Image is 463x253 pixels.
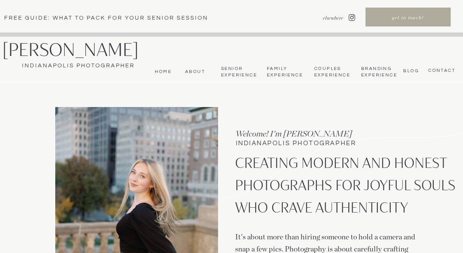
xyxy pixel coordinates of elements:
[304,15,343,22] nav: elsewhere
[236,140,390,149] h1: INDIANAPOLIS PHOTOGRAPHER
[361,66,396,78] nav: Branding Experience
[235,152,458,226] p: CREATING MODERN AND HONEST PHOTOGRAPHS FOR JOYFUL SOULS WHO CRAVE AUTHENTICITY
[314,66,349,78] a: Couples Experience
[267,66,302,78] a: Family Experience
[361,66,396,78] a: BrandingExperience
[235,128,377,139] h3: Welcome! I'm [PERSON_NAME]
[2,62,154,70] a: Indianapolis Photographer
[4,14,221,22] a: Free Guide: What To pack for your senior session
[426,68,455,74] a: CONTACT
[182,69,205,75] a: About
[153,69,171,75] a: Home
[221,66,256,78] a: Senior Experience
[366,14,449,23] a: get in touch!
[2,40,161,60] a: [PERSON_NAME]
[401,68,419,73] a: bLog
